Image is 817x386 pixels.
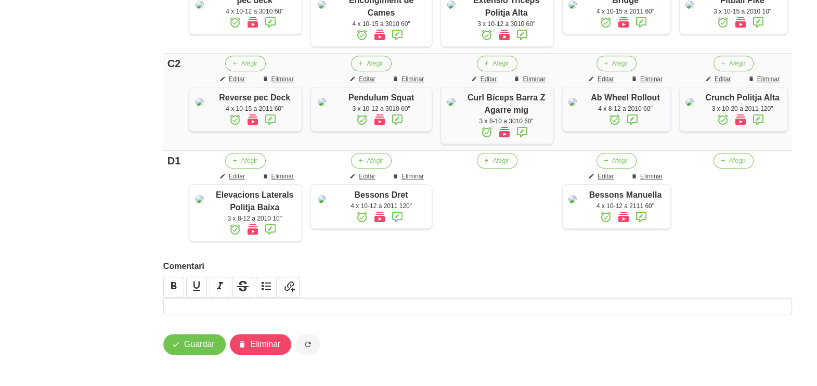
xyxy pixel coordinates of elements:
img: 8ea60705-12ae-42e8-83e1-4ba62b1261d5%2Factivities%2F13193-curl-barra-z-supinat-jpg.jpg [447,98,456,106]
button: Editar [582,71,622,87]
button: Guardar [163,334,226,355]
button: Afegir [351,56,391,71]
span: Editar [598,74,614,84]
button: Afegir [477,153,517,169]
button: Editar [343,71,383,87]
button: Eliminar [255,71,302,87]
span: Guardar [184,338,215,351]
div: 3 x 10-12 a 3010 60" [336,104,426,113]
button: Afegir [225,56,265,71]
button: Eliminar [255,169,302,184]
span: Editar [359,74,375,84]
span: Ab Wheel Rollout [591,93,659,102]
span: Eliminar [271,74,293,84]
span: Bessons Dret [354,190,408,199]
button: Eliminar [742,71,788,87]
button: Editar [213,71,253,87]
div: 4 x 10-15 a 3010 60" [336,19,426,29]
button: Afegir [596,153,637,169]
img: 8ea60705-12ae-42e8-83e1-4ba62b1261d5%2Factivities%2F16309-bessons-manuella-jpg.jpg [568,195,577,203]
label: Comentari [163,260,792,273]
span: Reverse pec Deck [219,93,290,102]
span: Editar [229,74,245,84]
button: Editar [699,71,739,87]
button: Afegir [477,56,517,71]
img: 8ea60705-12ae-42e8-83e1-4ba62b1261d5%2Factivities%2F79468-elevacions-laterals-politja-baixa-jpg.jpg [196,195,204,203]
img: 8ea60705-12ae-42e8-83e1-4ba62b1261d5%2Factivities%2F54771-crunch-politja-alta-jpg.jpg [685,98,694,106]
div: 4 x 10-15 a 2011 60" [586,7,665,16]
div: 3 x 10-15 a 2010 10" [703,7,782,16]
span: Pendulum Squat [348,93,414,102]
img: 8ea60705-12ae-42e8-83e1-4ba62b1261d5%2Factivities%2F43518-bessons-dret-jpg.jpg [318,195,326,203]
span: Afegir [729,59,745,68]
span: Afegir [241,59,257,68]
span: Eliminar [271,172,293,181]
img: 8ea60705-12ae-42e8-83e1-4ba62b1261d5%2Factivities%2F30268-bridge-jpg.jpg [568,1,577,9]
div: 4 x 10-15 a 2011 60" [213,104,296,113]
button: Eliminar [625,169,671,184]
span: Editar [229,172,245,181]
span: Afegir [612,156,628,165]
span: Afegir [367,156,383,165]
img: 8ea60705-12ae-42e8-83e1-4ba62b1261d5%2Factivities%2Fpec%20deck.jpg [196,1,204,9]
img: 8ea60705-12ae-42e8-83e1-4ba62b1261d5%2Factivities%2F89203-extensio-triceps-politja-alta-jpg.jpg [447,1,456,9]
div: 3 x 8-12 a 2010 10" [213,214,296,223]
span: Eliminar [640,172,663,181]
span: Curl Bíceps Barra Z Agarre mig [468,93,545,114]
div: 3 x 10-12 a 3010 60" [464,19,548,29]
button: Editar [213,169,253,184]
div: C2 [167,56,181,71]
button: Afegir [351,153,391,169]
button: Eliminar [386,169,432,184]
span: Afegir [612,59,628,68]
button: Editar [465,71,505,87]
span: Eliminar [640,74,663,84]
img: 8ea60705-12ae-42e8-83e1-4ba62b1261d5%2Factivities%2F40781-encongiment-de-cames-jpg.jpg [318,1,326,9]
span: Crunch Politja Alta [705,93,780,102]
span: Eliminar [251,338,281,351]
span: Editar [481,74,497,84]
img: 8ea60705-12ae-42e8-83e1-4ba62b1261d5%2Factivities%2F3643-pec-deck-invers-jpg.jpg [196,98,204,106]
span: Eliminar [401,172,424,181]
button: Afegir [225,153,265,169]
span: Editar [598,172,614,181]
span: Afegir [729,156,745,165]
span: Afegir [367,59,383,68]
button: Eliminar [507,71,553,87]
span: Eliminar [757,74,780,84]
div: 3 x 10-20 a 2011 120" [703,104,782,113]
span: Editar [359,172,375,181]
span: Bessons Manuella [589,190,662,199]
button: Editar [343,169,383,184]
div: 4 x 10-12 a 3010 60" [213,7,296,16]
span: Eliminar [523,74,545,84]
img: 8ea60705-12ae-42e8-83e1-4ba62b1261d5%2Factivities%2F26983-ab-wheel-rollout-1024x886-jpg.jpg [568,98,577,106]
button: Editar [582,169,622,184]
span: Elevacions Laterals Politja Baixa [216,190,293,212]
div: 3 x 8-10 a 3010 60" [464,117,548,126]
span: Afegir [492,156,509,165]
span: Editar [715,74,731,84]
button: Eliminar [230,334,292,355]
span: Afegir [492,59,509,68]
img: 8ea60705-12ae-42e8-83e1-4ba62b1261d5%2Factivities%2F15957-pendulum-squat-jpg.jpg [318,98,326,106]
button: Afegir [714,153,754,169]
span: Afegir [241,156,257,165]
button: Afegir [596,56,637,71]
div: 4 x 10-12 a 2111 60" [586,201,665,211]
div: D1 [167,153,181,169]
button: Afegir [714,56,754,71]
img: 8ea60705-12ae-42e8-83e1-4ba62b1261d5%2Factivities%2F19983-fitball-pike-jpg.jpg [685,1,694,9]
button: Eliminar [386,71,432,87]
button: Eliminar [625,71,671,87]
span: Eliminar [401,74,424,84]
div: 4 x 10-12 a 2011 120" [336,201,426,211]
div: 4 x 8-12 a 2010 60" [586,104,665,113]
